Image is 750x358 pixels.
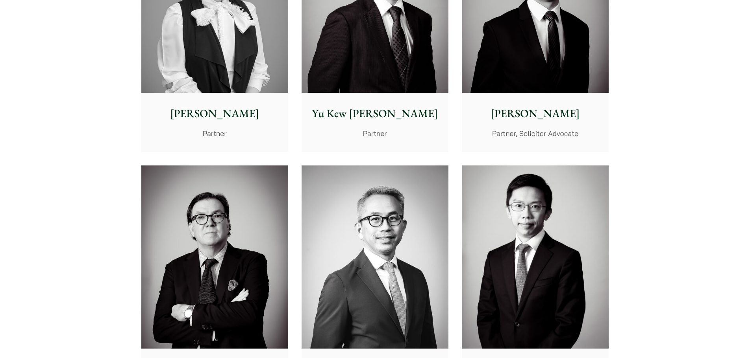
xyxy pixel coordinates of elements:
p: [PERSON_NAME] [468,105,602,122]
img: Henry Ma photo [462,165,609,349]
p: Partner, Solicitor Advocate [468,128,602,139]
p: Yu Kew [PERSON_NAME] [308,105,442,122]
p: Partner [148,128,282,139]
p: Partner [308,128,442,139]
p: [PERSON_NAME] [148,105,282,122]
